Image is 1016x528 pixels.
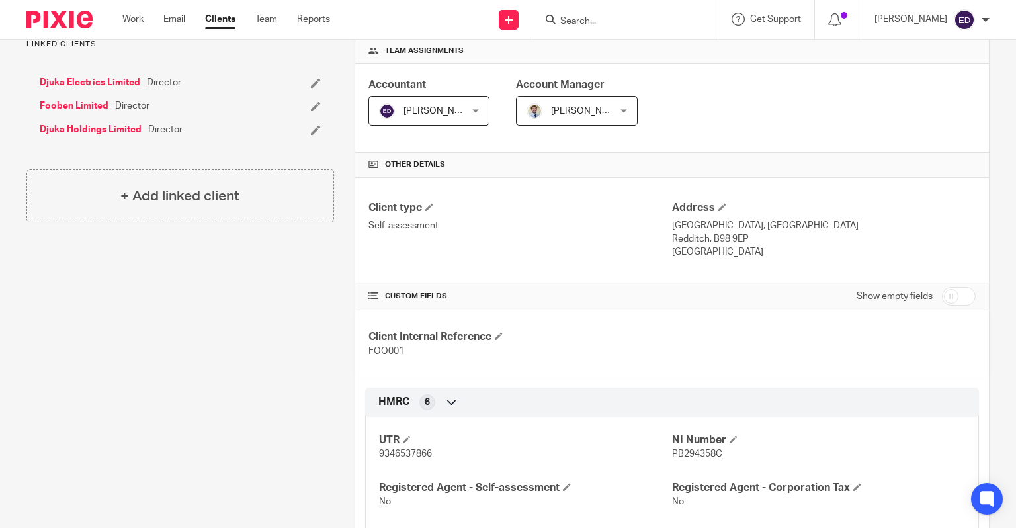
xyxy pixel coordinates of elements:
[120,186,239,206] h4: + Add linked client
[379,103,395,119] img: svg%3E
[672,232,976,245] p: Redditch, B98 9EP
[516,79,605,90] span: Account Manager
[368,201,672,215] h4: Client type
[672,245,976,259] p: [GEOGRAPHIC_DATA]
[672,201,976,215] h4: Address
[403,107,476,116] span: [PERSON_NAME]
[148,123,183,136] span: Director
[255,13,277,26] a: Team
[551,107,624,116] span: [PERSON_NAME]
[40,123,142,136] a: Djuka Holdings Limited
[750,15,801,24] span: Get Support
[368,291,672,302] h4: CUSTOM FIELDS
[672,219,976,232] p: [GEOGRAPHIC_DATA], [GEOGRAPHIC_DATA]
[379,497,391,506] span: No
[385,46,464,56] span: Team assignments
[379,481,672,495] h4: Registered Agent - Self-assessment
[672,497,684,506] span: No
[205,13,235,26] a: Clients
[379,449,432,459] span: 9346537866
[26,11,93,28] img: Pixie
[368,330,672,344] h4: Client Internal Reference
[368,347,404,356] span: FOO001
[672,449,722,459] span: PB294358C
[40,76,140,89] a: Djuka Electrics Limited
[378,395,409,409] span: HMRC
[163,13,185,26] a: Email
[122,13,144,26] a: Work
[379,433,672,447] h4: UTR
[954,9,975,30] img: svg%3E
[368,79,426,90] span: Accountant
[527,103,542,119] img: 1693835698283.jfif
[147,76,181,89] span: Director
[559,16,678,28] input: Search
[385,159,445,170] span: Other details
[297,13,330,26] a: Reports
[672,433,965,447] h4: NI Number
[857,290,933,303] label: Show empty fields
[368,219,672,232] p: Self-assessment
[40,99,108,112] a: Fooben Limited
[672,481,965,495] h4: Registered Agent - Corporation Tax
[874,13,947,26] p: [PERSON_NAME]
[26,39,334,50] p: Linked clients
[425,396,430,409] span: 6
[115,99,149,112] span: Director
